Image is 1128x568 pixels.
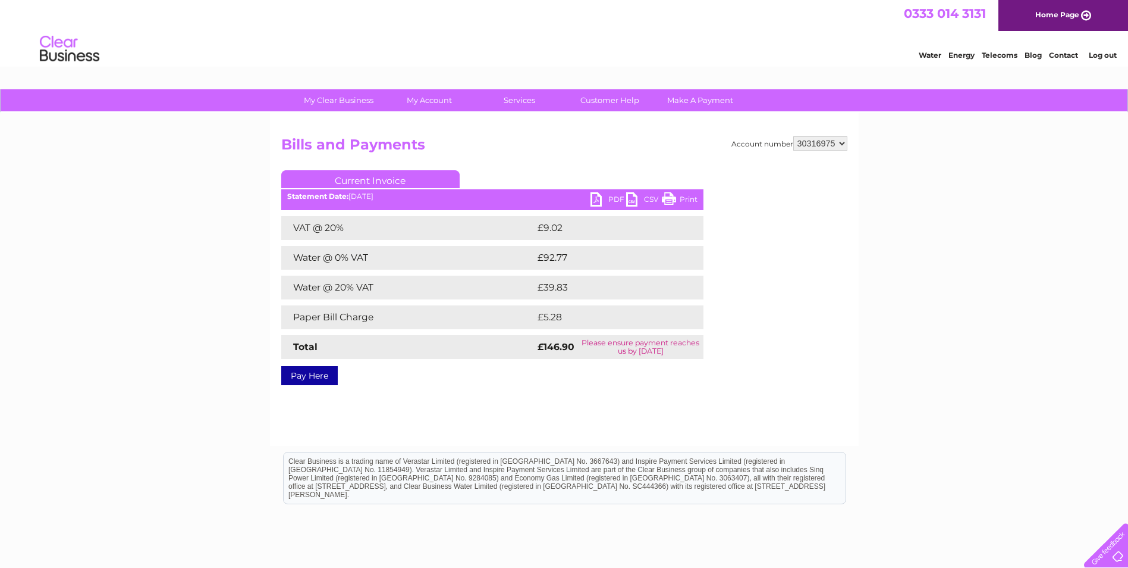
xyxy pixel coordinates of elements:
a: Energy [948,51,975,60]
td: £5.28 [535,305,675,329]
td: VAT @ 20% [281,216,535,240]
a: Log out [1089,51,1117,60]
strong: Total [293,341,318,352]
a: Water [919,51,941,60]
a: My Clear Business [290,89,388,111]
a: Customer Help [561,89,659,111]
div: Clear Business is a trading name of Verastar Limited (registered in [GEOGRAPHIC_DATA] No. 3667643... [284,7,846,58]
b: Statement Date: [287,192,348,201]
a: Blog [1025,51,1042,60]
a: Telecoms [982,51,1017,60]
a: 0333 014 3131 [904,6,986,21]
td: Water @ 0% VAT [281,246,535,270]
td: £92.77 [535,246,679,270]
td: Paper Bill Charge [281,305,535,329]
a: Make A Payment [651,89,749,111]
td: Water @ 20% VAT [281,276,535,299]
a: Services [470,89,568,111]
td: £39.83 [535,276,680,299]
h2: Bills and Payments [281,136,847,159]
a: PDF [590,192,626,210]
td: Please ensure payment reaches us by [DATE] [578,335,703,359]
a: My Account [380,89,478,111]
a: Pay Here [281,366,338,385]
a: Contact [1049,51,1078,60]
a: Print [662,192,697,210]
div: [DATE] [281,192,703,201]
a: Current Invoice [281,170,460,188]
a: CSV [626,192,662,210]
strong: £146.90 [538,341,574,352]
img: logo.png [39,31,100,67]
td: £9.02 [535,216,676,240]
div: Account number [731,136,847,151]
